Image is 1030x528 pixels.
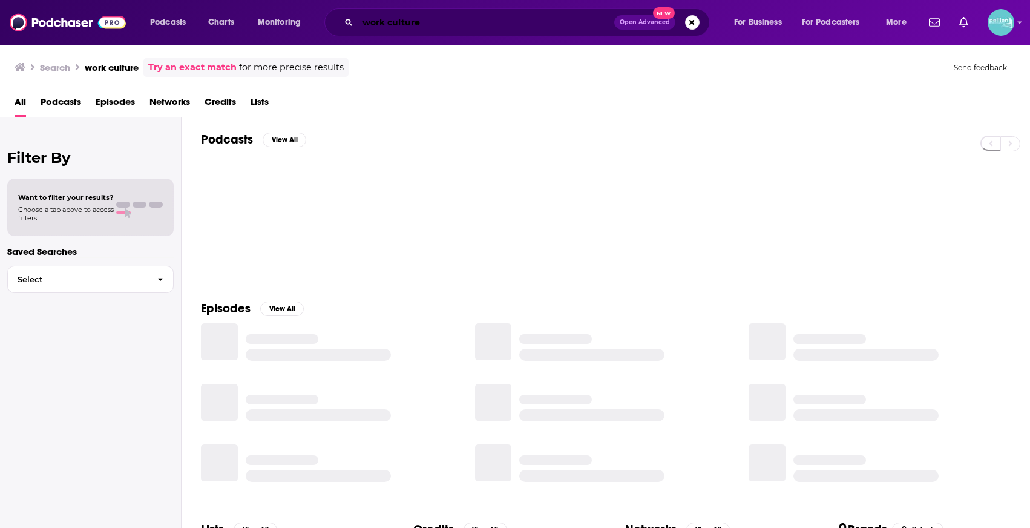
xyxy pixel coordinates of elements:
button: open menu [142,13,202,32]
h3: Search [40,62,70,73]
a: Networks [149,92,190,117]
span: Choose a tab above to access filters. [18,205,114,222]
span: For Podcasters [802,14,860,31]
a: Episodes [96,92,135,117]
span: More [886,14,907,31]
button: View All [260,302,304,316]
span: For Business [734,14,782,31]
span: New [653,7,675,19]
span: Open Advanced [620,19,670,25]
a: Podcasts [41,92,81,117]
button: open menu [726,13,797,32]
a: Credits [205,92,236,117]
a: PodcastsView All [201,132,306,147]
button: Select [7,266,174,293]
div: Search podcasts, credits, & more... [336,8,721,36]
img: Podchaser - Follow, Share and Rate Podcasts [10,11,126,34]
button: Open AdvancedNew [614,15,675,30]
button: Send feedback [950,62,1011,73]
img: User Profile [988,9,1014,36]
span: Charts [208,14,234,31]
button: open menu [794,13,877,32]
button: open menu [877,13,922,32]
span: Monitoring [258,14,301,31]
a: Charts [200,13,241,32]
a: Lists [251,92,269,117]
button: open menu [249,13,317,32]
span: Want to filter your results? [18,193,114,202]
a: All [15,92,26,117]
span: Podcasts [150,14,186,31]
h2: Podcasts [201,132,253,147]
a: EpisodesView All [201,301,304,316]
a: Show notifications dropdown [924,12,945,33]
span: for more precise results [239,61,344,74]
a: Try an exact match [148,61,237,74]
h3: work culture [85,62,139,73]
input: Search podcasts, credits, & more... [358,13,614,32]
button: View All [263,133,306,147]
span: Select [8,276,148,283]
span: Logged in as JessicaPellien [988,9,1014,36]
h2: Filter By [7,149,174,167]
p: Saved Searches [7,246,174,257]
a: Show notifications dropdown [954,12,973,33]
h2: Episodes [201,301,251,316]
button: Show profile menu [988,9,1014,36]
